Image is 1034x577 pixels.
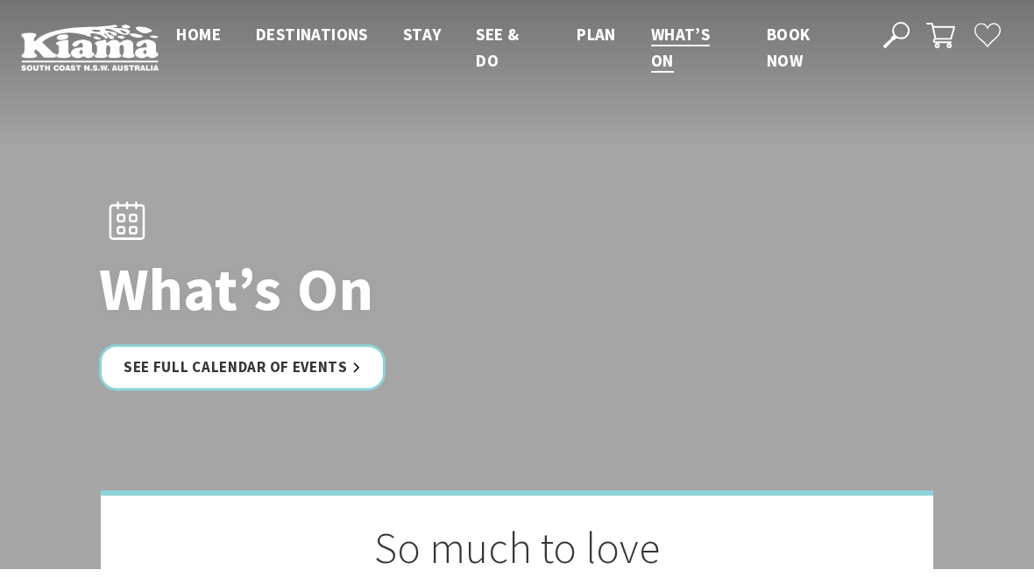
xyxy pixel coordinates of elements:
span: Stay [403,24,442,45]
span: Plan [577,24,616,45]
img: Kiama Logo [21,24,159,71]
a: See Full Calendar of Events [99,344,386,391]
span: Destinations [256,24,368,45]
span: See & Do [476,24,519,71]
span: Book now [767,24,811,71]
nav: Main Menu [159,21,862,74]
span: Home [176,24,221,45]
h1: What’s On [99,256,594,322]
span: What’s On [651,24,710,71]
